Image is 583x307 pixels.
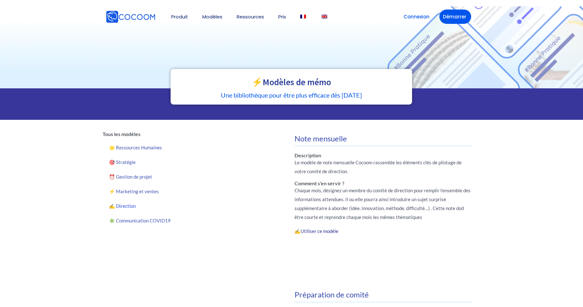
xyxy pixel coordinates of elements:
[301,228,338,234] a: Utiliser ce modèle
[295,135,473,142] h4: Note mensuelle
[237,14,264,19] a: Ressources
[300,15,306,18] img: Français
[400,10,433,24] a: Connexion
[103,169,178,184] a: ⏰ Gestion de projet
[295,186,473,222] p: Chaque mois, désignez un membre du comité de direction pour remplir l’ensemble des informations a...
[103,140,178,155] a: 🌟 Ressources Humaines
[103,132,178,137] h6: Tous les modèles
[103,199,178,213] a: ✍️ Direction
[103,213,178,228] a: ✳️ Communication COVID19
[295,228,338,234] strong: ✍️
[103,155,178,169] a: 🎯 Stratégie
[177,92,406,98] h5: Une bibliothèque pour être plus efficace dès [DATE]
[295,153,473,158] h6: Description
[202,14,222,19] a: Modèles
[103,184,178,199] a: ⚡️ Marketing et ventes
[171,14,188,19] a: Produit
[322,15,327,18] img: Anglais
[439,10,471,24] a: Démarrer
[295,158,473,176] p: Le modèle de note mensuelle Cocoom rassemble les éléments clés de pilotage de votre comité de dir...
[278,14,286,19] a: Prix
[177,78,406,86] h2: ⚡️Modèles de mémo
[295,290,369,299] span: Préparation de comité
[106,10,155,23] img: Cocoom
[295,181,473,186] h6: Comment s'en servir ?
